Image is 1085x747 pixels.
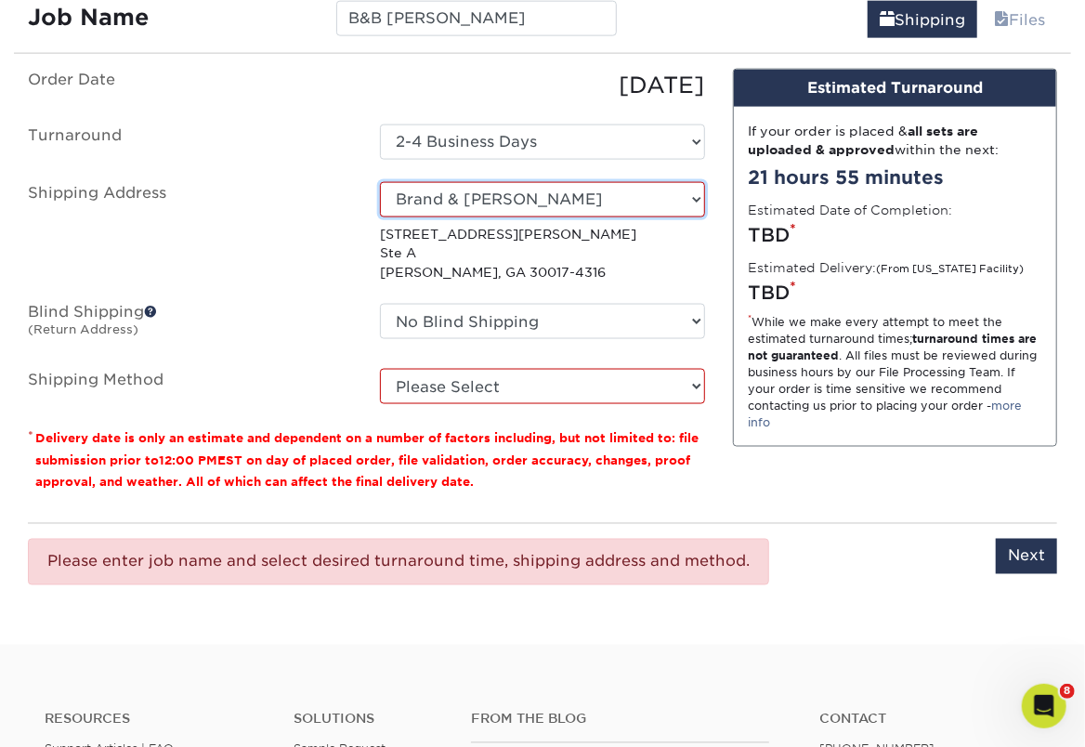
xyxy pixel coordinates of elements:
strong: Job Name [28,4,149,31]
small: (From [US_STATE] Facility) [877,263,1025,275]
div: Estimated Turnaround [734,70,1056,107]
label: Blind Shipping [14,304,366,347]
strong: turnaround times are not guaranteed [749,332,1038,362]
a: more info [749,399,1023,429]
iframe: Intercom live chat [1022,684,1066,728]
div: If your order is placed & within the next: [749,122,1041,160]
div: TBD [749,279,1041,307]
small: Delivery date is only an estimate and dependent on a number of factors including, but not limited... [35,431,699,490]
a: Contact [819,712,1040,727]
p: [STREET_ADDRESS][PERSON_NAME] Ste A [PERSON_NAME], GA 30017-4316 [380,225,704,282]
div: TBD [749,221,1041,249]
h4: Solutions [294,712,443,727]
iframe: Google Customer Reviews [5,690,158,740]
span: 12:00 PM [159,453,217,467]
label: Estimated Delivery: [749,258,1025,277]
label: Turnaround [14,124,366,160]
label: Shipping Method [14,369,366,404]
span: files [994,11,1009,29]
div: While we make every attempt to meet the estimated turnaround times; . All files must be reviewed ... [749,314,1041,431]
span: 8 [1060,684,1075,699]
div: 21 hours 55 minutes [749,164,1041,191]
a: Shipping [868,1,977,38]
h4: From the Blog [471,712,769,727]
input: Next [996,539,1057,574]
small: (Return Address) [28,322,138,336]
span: shipping [880,11,895,29]
label: Shipping Address [14,182,366,282]
label: Order Date [14,69,366,102]
label: Estimated Date of Completion: [749,201,953,219]
div: [DATE] [366,69,718,102]
input: Enter a job name [336,1,617,36]
div: Please enter job name and select desired turnaround time, shipping address and method. [28,539,769,585]
a: Files [982,1,1057,38]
